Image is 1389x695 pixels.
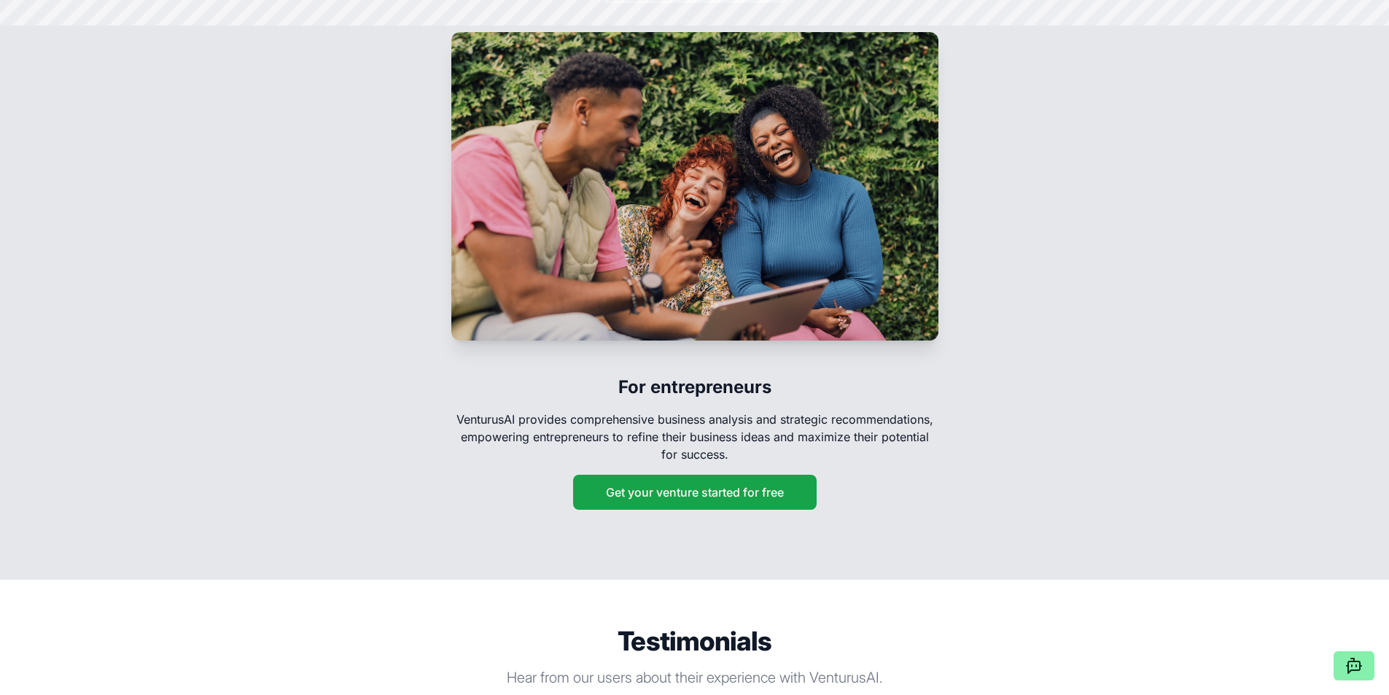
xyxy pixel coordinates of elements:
p: Hear from our users about their experience with VenturusAI. [415,667,975,688]
p: VenturusAI provides comprehensive business analysis and strategic recommendations, empowering ent... [451,411,938,463]
h3: For entrepreneurs [451,364,938,411]
img: For entrepreneurs [451,32,938,341]
button: Get your venture started for free [573,475,817,510]
h2: Testimonials [415,626,975,656]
